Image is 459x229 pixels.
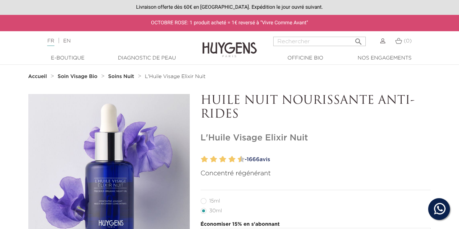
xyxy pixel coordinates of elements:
a: E-Boutique [32,54,104,62]
label: 5 [218,154,220,165]
label: 6 [221,154,226,165]
a: EN [63,38,70,44]
i:  [354,35,363,44]
p: Économiser 15% en s'abonnant [201,221,431,228]
strong: Soins Nuit [108,74,134,79]
label: 10 [239,154,245,165]
span: 1666 [247,157,259,162]
button:  [352,34,365,44]
a: Officine Bio [269,54,342,62]
label: 4 [212,154,217,165]
a: Nos engagements [348,54,421,62]
a: FR [47,38,54,46]
label: 2 [202,154,208,165]
a: L'Huile Visage Elixir Nuit [145,74,205,79]
strong: Soin Visage Bio [58,74,98,79]
div: | [44,37,186,45]
label: 9 [236,154,239,165]
input: Rechercher [273,37,366,46]
h1: L'Huile Visage Elixir Nuit [201,133,431,143]
label: 3 [209,154,211,165]
a: Diagnostic de peau [111,54,183,62]
p: HUILE NUIT NOURISSANTE ANTI-RIDES [201,94,431,122]
strong: Accueil [28,74,47,79]
span: (0) [404,38,412,44]
label: 15ml [201,198,229,204]
a: Accueil [28,74,49,79]
p: Concentré régénérant [201,169,431,179]
a: Soins Nuit [108,74,136,79]
a: -1666avis [242,154,431,165]
label: 8 [230,154,235,165]
label: 30ml [201,208,231,214]
img: Huygens [202,30,257,58]
a: Soin Visage Bio [58,74,99,79]
label: 1 [200,154,202,165]
label: 7 [227,154,229,165]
